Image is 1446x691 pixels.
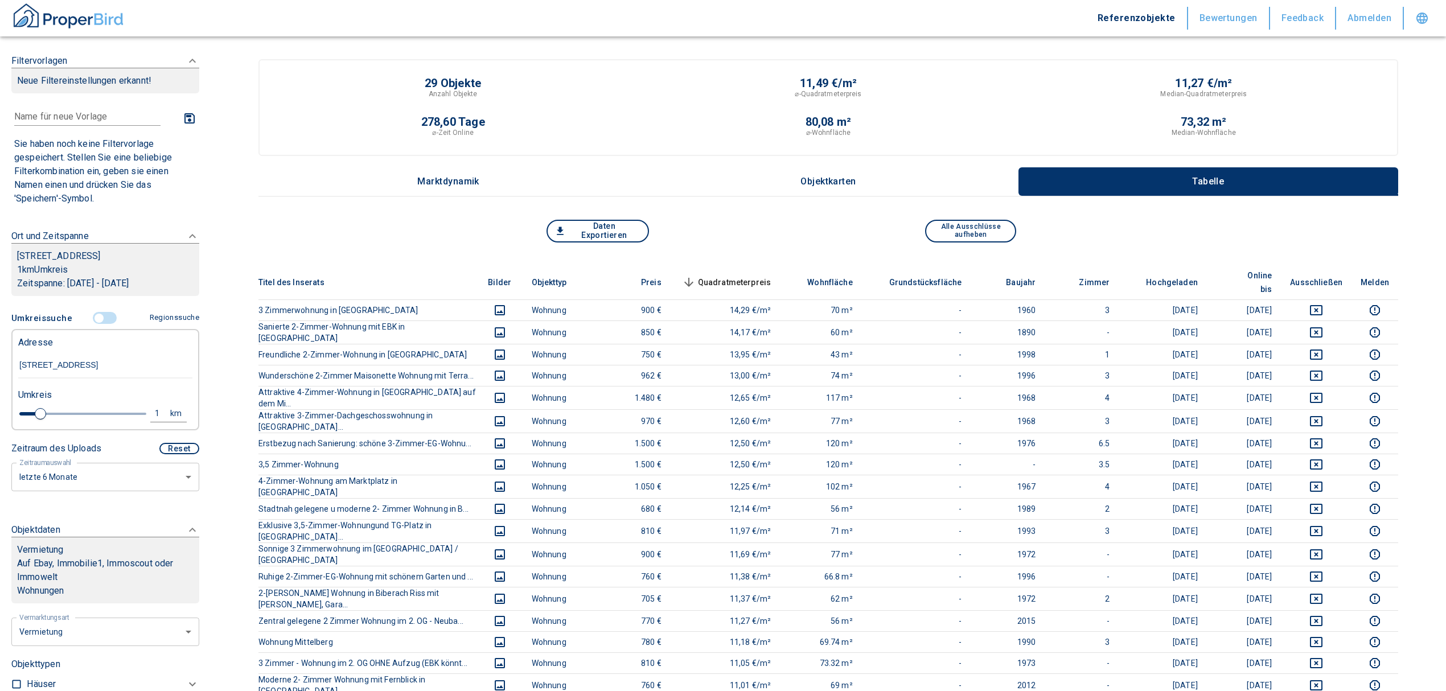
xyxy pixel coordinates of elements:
[1045,409,1119,433] td: 3
[862,475,971,498] td: -
[1290,548,1342,561] button: deselect this listing
[671,652,780,673] td: 11,05 €/m²
[17,584,194,598] p: Wohnungen
[862,631,971,652] td: -
[425,77,481,89] p: 29 Objekte
[597,320,671,344] td: 850 €
[11,2,125,35] button: ProperBird Logo and Home Button
[1045,299,1119,320] td: 3
[523,587,597,610] td: Wohnung
[1290,391,1342,405] button: deselect this listing
[1045,652,1119,673] td: -
[780,454,862,475] td: 120 m²
[1336,7,1404,30] button: Abmelden
[11,307,199,491] div: FiltervorlagenNeue Filtereinstellungen erkannt!
[971,631,1045,652] td: 1990
[1119,498,1207,519] td: [DATE]
[597,409,671,433] td: 970 €
[486,656,514,670] button: images
[1207,631,1281,652] td: [DATE]
[971,498,1045,519] td: 1989
[680,275,771,289] span: Quadratmeterpreis
[780,386,862,409] td: 117 m²
[862,542,971,566] td: -
[1119,320,1207,344] td: [DATE]
[532,275,585,289] span: Objekttyp
[1270,7,1337,30] button: Feedback
[1207,498,1281,519] td: [DATE]
[1045,610,1119,631] td: -
[1207,566,1281,587] td: [DATE]
[1290,480,1342,493] button: deselect this listing
[523,631,597,652] td: Wohnung
[1119,409,1207,433] td: [DATE]
[486,303,514,317] button: images
[17,74,194,88] p: Neue Filtereinstellungen erkannt!
[258,454,477,475] th: 3,5 Zimmer-Wohnung
[671,610,780,631] td: 11,27 €/m²
[862,454,971,475] td: -
[486,348,514,361] button: images
[780,344,862,365] td: 43 m²
[971,454,1045,475] td: -
[1119,386,1207,409] td: [DATE]
[862,498,971,519] td: -
[486,524,514,538] button: images
[1290,592,1342,606] button: deselect this listing
[1045,566,1119,587] td: -
[258,475,477,498] th: 4-Zimmer-Wohnung am Marktplatz in [GEOGRAPHIC_DATA]
[806,127,851,138] p: ⌀-Wohnfläche
[789,275,853,289] span: Wohnfläche
[1207,652,1281,673] td: [DATE]
[780,498,862,519] td: 56 m²
[523,498,597,519] td: Wohnung
[1361,502,1389,516] button: report this listing
[671,587,780,610] td: 11,37 €/m²
[17,249,194,263] p: [STREET_ADDRESS]
[862,610,971,631] td: -
[1361,326,1389,339] button: report this listing
[1045,386,1119,409] td: 4
[671,631,780,652] td: 11,18 €/m²
[523,652,597,673] td: Wohnung
[1290,414,1342,428] button: deselect this listing
[1290,326,1342,339] button: deselect this listing
[523,433,597,454] td: Wohnung
[486,414,514,428] button: images
[11,307,77,329] button: Umkreissuche
[1045,320,1119,344] td: -
[925,220,1016,242] button: Alle Ausschlüsse aufheben
[780,299,862,320] td: 70 m²
[597,299,671,320] td: 900 €
[11,218,199,307] div: Ort und Zeitspanne[STREET_ADDRESS]1kmUmkreisZeitspanne: [DATE] - [DATE]
[14,137,196,205] p: Sie haben noch keine Filtervorlage gespeichert. Stellen Sie eine beliebige Filterkombination ein,...
[597,475,671,498] td: 1.050 €
[1361,480,1389,493] button: report this listing
[1045,542,1119,566] td: -
[1281,265,1351,300] th: Ausschließen
[11,2,125,30] img: ProperBird Logo and Home Button
[417,176,479,187] p: Marktdynamik
[1351,265,1398,300] th: Melden
[862,433,971,454] td: -
[971,566,1045,587] td: 1996
[523,454,597,475] td: Wohnung
[780,566,862,587] td: 66.8 m²
[523,566,597,587] td: Wohnung
[1290,303,1342,317] button: deselect this listing
[971,542,1045,566] td: 1972
[429,89,478,99] p: Anzahl Objekte
[523,365,597,386] td: Wohnung
[547,220,649,242] button: Daten Exportieren
[523,320,597,344] td: Wohnung
[671,433,780,454] td: 12,50 €/m²
[1361,414,1389,428] button: report this listing
[486,326,514,339] button: images
[1119,587,1207,610] td: [DATE]
[1216,269,1272,296] span: Online bis
[1045,344,1119,365] td: 1
[971,610,1045,631] td: 2015
[145,308,199,328] button: Regionssuche
[11,229,89,243] p: Ort und Zeitspanne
